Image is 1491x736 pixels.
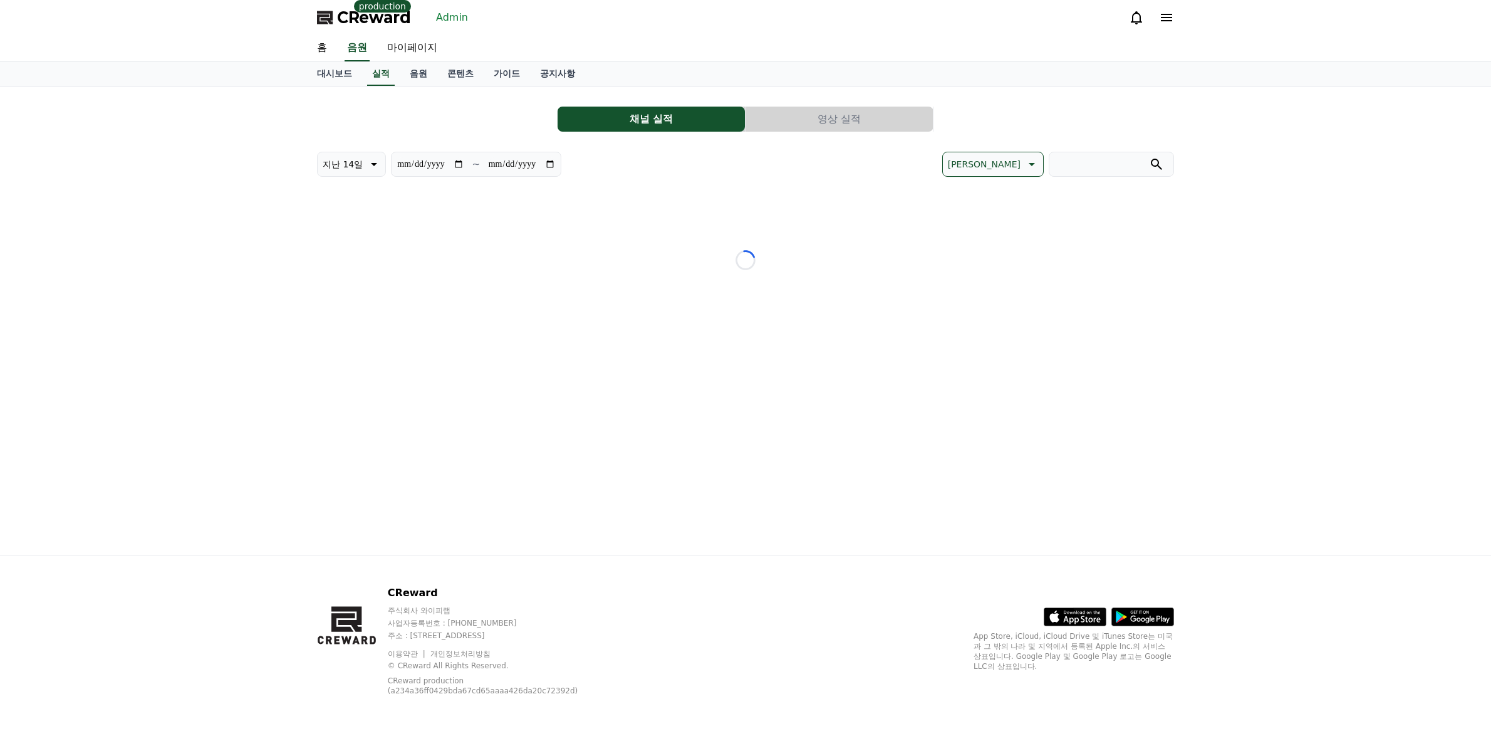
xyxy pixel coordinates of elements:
[558,107,745,132] button: 채널 실적
[388,676,588,696] p: CReward production (a234a36ff0429bda67cd65aaaa426da20c72392d)
[745,107,933,132] button: 영상 실적
[317,152,386,177] button: 지난 14일
[942,152,1044,177] button: [PERSON_NAME]
[530,62,585,86] a: 공지사항
[558,107,745,132] a: 채널 실적
[388,618,608,628] p: 사업자등록번호 : [PHONE_NUMBER]
[437,62,484,86] a: 콘텐츠
[388,649,427,658] a: 이용약관
[484,62,530,86] a: 가이드
[745,107,933,132] a: 영상 실적
[388,586,608,601] p: CReward
[337,8,411,28] span: CReward
[323,155,363,173] p: 지난 14일
[377,35,447,61] a: 마이페이지
[317,8,411,28] a: CReward
[307,35,337,61] a: 홈
[345,35,370,61] a: 음원
[367,62,395,86] a: 실적
[431,8,473,28] a: Admin
[388,661,608,671] p: © CReward All Rights Reserved.
[388,606,608,616] p: 주식회사 와이피랩
[974,631,1174,671] p: App Store, iCloud, iCloud Drive 및 iTunes Store는 미국과 그 밖의 나라 및 지역에서 등록된 Apple Inc.의 서비스 상표입니다. Goo...
[307,62,362,86] a: 대시보드
[430,649,491,658] a: 개인정보처리방침
[388,631,608,641] p: 주소 : [STREET_ADDRESS]
[400,62,437,86] a: 음원
[472,157,480,172] p: ~
[948,155,1021,173] p: [PERSON_NAME]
